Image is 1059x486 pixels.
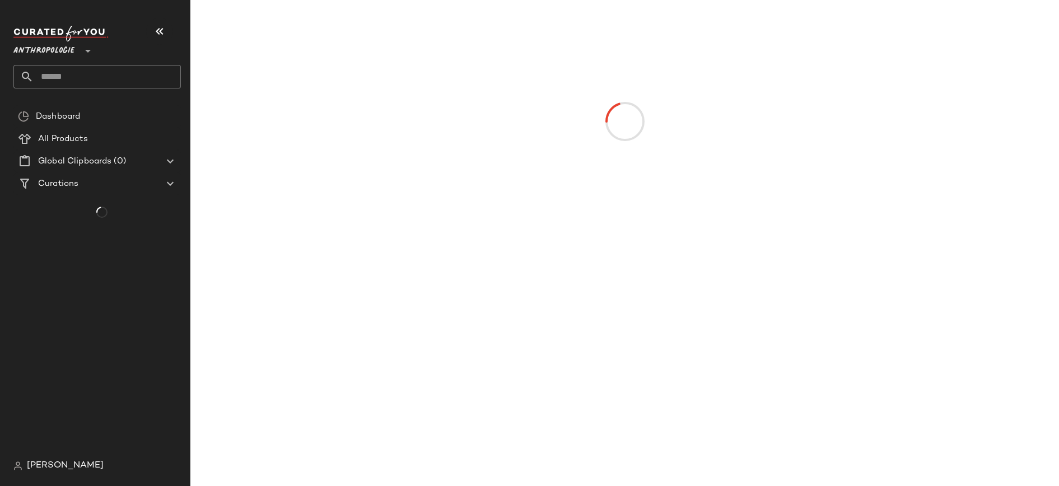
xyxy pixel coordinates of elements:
span: All Products [38,133,88,146]
span: Dashboard [36,110,80,123]
img: svg%3e [18,111,29,122]
span: (0) [111,155,125,168]
img: svg%3e [13,461,22,470]
span: Anthropologie [13,38,74,58]
span: Global Clipboards [38,155,111,168]
span: Curations [38,177,78,190]
span: [PERSON_NAME] [27,459,104,473]
img: cfy_white_logo.C9jOOHJF.svg [13,26,109,41]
